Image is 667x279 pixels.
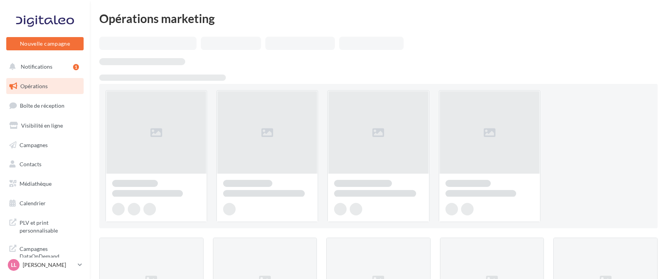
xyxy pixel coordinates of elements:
span: LL [11,261,16,269]
span: Opérations [20,83,48,89]
span: Visibilité en ligne [21,122,63,129]
a: Campagnes [5,137,85,153]
a: Visibilité en ligne [5,117,85,134]
a: Contacts [5,156,85,172]
button: Notifications 1 [5,59,82,75]
span: Notifications [21,63,52,70]
a: Campagnes DataOnDemand [5,240,85,263]
button: Nouvelle campagne [6,37,84,50]
a: Médiathèque [5,176,85,192]
a: LL [PERSON_NAME] [6,258,84,272]
span: PLV et print personnalisable [20,217,80,234]
span: Médiathèque [20,180,52,187]
div: Opérations marketing [99,12,658,24]
span: Campagnes DataOnDemand [20,243,80,260]
div: 1 [73,64,79,70]
p: [PERSON_NAME] [23,261,75,269]
a: PLV et print personnalisable [5,214,85,237]
span: Calendrier [20,200,46,206]
span: Contacts [20,161,41,167]
a: Calendrier [5,195,85,211]
span: Campagnes [20,141,48,148]
a: Opérations [5,78,85,94]
span: Boîte de réception [20,102,64,109]
a: Boîte de réception [5,97,85,114]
